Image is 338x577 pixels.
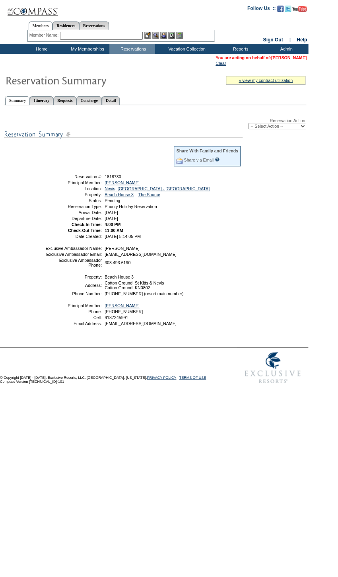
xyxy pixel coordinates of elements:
a: » view my contract utilization [239,78,293,83]
a: Clear [216,61,226,66]
td: Exclusive Ambassador Email: [45,252,102,257]
a: Beach House 3 [105,192,134,197]
span: Beach House 3 [105,275,134,279]
td: Reservation #: [45,174,102,179]
td: Home [18,44,64,54]
td: Phone: [45,309,102,314]
a: Nevis, [GEOGRAPHIC_DATA] - [GEOGRAPHIC_DATA] [105,186,210,191]
img: subTtlResSummary.gif [4,129,243,139]
a: Summary [5,96,30,105]
img: Impersonate [160,32,167,39]
img: b_edit.gif [144,32,151,39]
td: Date Created: [45,234,102,239]
input: What is this? [215,157,220,162]
div: Reservation Action: [4,118,306,129]
img: b_calculator.gif [176,32,183,39]
a: Reservations [79,21,109,30]
span: :: [288,37,291,43]
span: 303.493.6190 [105,260,130,265]
td: Reservation Type: [45,204,102,209]
td: Arrival Date: [45,210,102,215]
td: Reports [217,44,262,54]
td: Location: [45,186,102,191]
span: [DATE] [105,216,118,221]
div: Share With Family and Friends [176,148,238,153]
span: [DATE] [105,210,118,215]
span: [DATE] 5:14:05 PM [105,234,141,239]
td: Follow Us :: [247,5,276,14]
a: Subscribe to our YouTube Channel [292,8,307,13]
a: Itinerary [30,96,53,105]
a: The Source [138,192,160,197]
span: 11:00 AM [105,228,123,233]
img: Reservations [168,32,175,39]
a: TERMS OF USE [179,376,206,380]
td: Property: [45,192,102,197]
a: [PERSON_NAME] [271,55,307,60]
a: [PERSON_NAME] [105,303,140,308]
td: Principal Member: [45,180,102,185]
td: Property: [45,275,102,279]
a: Share via Email [184,158,214,162]
span: [PHONE_NUMBER] [105,309,143,314]
img: Exclusive Resorts [237,348,308,388]
td: Exclusive Ambassador Name: [45,246,102,251]
a: Members [29,21,53,30]
td: Reservations [109,44,155,54]
span: You are acting on behalf of: [216,55,307,60]
span: Priority Holiday Reservation [105,204,157,209]
div: Member Name: [29,32,60,39]
span: 4:00 PM [105,222,120,227]
strong: Check-In Time: [72,222,102,227]
a: Become our fan on Facebook [277,8,284,13]
a: Requests [53,96,76,105]
td: Cell: [45,315,102,320]
a: Detail [102,96,120,105]
a: Concierge [76,96,101,105]
td: My Memberships [64,44,109,54]
td: Email Address: [45,321,102,326]
a: [PERSON_NAME] [105,180,140,185]
span: [PERSON_NAME] [105,246,140,251]
a: Help [297,37,307,43]
img: Subscribe to our YouTube Channel [292,6,307,12]
img: Follow us on Twitter [285,6,291,12]
span: [PHONE_NUMBER] (resort main number) [105,291,183,296]
a: PRIVACY POLICY [147,376,176,380]
span: Cotton Ground, St Kitts & Nevis Cotton Ground, KN0802 [105,281,164,290]
a: Sign Out [263,37,283,43]
td: Exclusive Ambassador Phone: [45,258,102,267]
a: Residences [52,21,79,30]
span: [EMAIL_ADDRESS][DOMAIN_NAME] [105,321,177,326]
img: View [152,32,159,39]
td: Vacation Collection [155,44,217,54]
td: Address: [45,281,102,290]
img: Become our fan on Facebook [277,6,284,12]
a: Follow us on Twitter [285,8,291,13]
span: Pending [105,198,120,203]
span: 1818730 [105,174,121,179]
img: Reservaton Summary [5,72,164,88]
td: Status: [45,198,102,203]
td: Departure Date: [45,216,102,221]
td: Phone Number: [45,291,102,296]
span: [EMAIL_ADDRESS][DOMAIN_NAME] [105,252,177,257]
strong: Check-Out Time: [68,228,102,233]
span: 9187245991 [105,315,128,320]
td: Principal Member: [45,303,102,308]
td: Admin [262,44,308,54]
